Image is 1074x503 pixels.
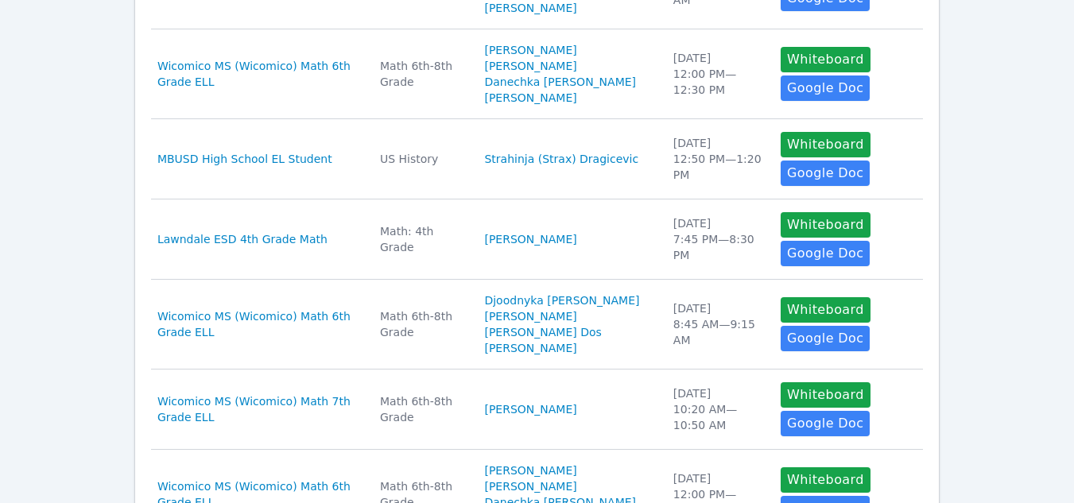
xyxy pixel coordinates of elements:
a: Google Doc [781,241,870,266]
a: [PERSON_NAME] [484,42,576,58]
div: [DATE] 7:45 PM — 8:30 PM [673,215,762,263]
a: Google Doc [781,75,870,101]
a: Wicomico MS (Wicomico) Math 6th Grade ELL [157,308,361,340]
tr: Wicomico MS (Wicomico) Math 6th Grade ELLMath 6th-8th GradeDjoodnyka [PERSON_NAME][PERSON_NAME][P... [151,280,923,370]
a: [PERSON_NAME] [484,478,576,494]
a: Djoodnyka [PERSON_NAME] [484,292,639,308]
button: Whiteboard [781,47,870,72]
tr: Wicomico MS (Wicomico) Math 7th Grade ELLMath 6th-8th Grade[PERSON_NAME][DATE]10:20 AM—10:50 AMWh... [151,370,923,450]
a: Strahinja (Strax) Dragicevic [484,151,638,167]
a: [PERSON_NAME] [484,462,576,478]
div: [DATE] 12:00 PM — 12:30 PM [673,50,762,98]
div: US History [380,151,465,167]
tr: Wicomico MS (Wicomico) Math 6th Grade ELLMath 6th-8th Grade[PERSON_NAME][PERSON_NAME]Danechka [PE... [151,29,923,119]
a: Google Doc [781,326,870,351]
a: Wicomico MS (Wicomico) Math 6th Grade ELL [157,58,361,90]
a: Google Doc [781,161,870,186]
button: Whiteboard [781,297,870,323]
a: Google Doc [781,411,870,436]
div: Math: 4th Grade [380,223,465,255]
a: [PERSON_NAME] Dos [PERSON_NAME] [484,324,653,356]
div: Math 6th-8th Grade [380,308,465,340]
div: [DATE] 8:45 AM — 9:15 AM [673,300,762,348]
a: [PERSON_NAME] [484,401,576,417]
a: Lawndale ESD 4th Grade Math [157,231,328,247]
div: [DATE] 12:50 PM — 1:20 PM [673,135,762,183]
div: Math 6th-8th Grade [380,393,465,425]
button: Whiteboard [781,212,870,238]
a: [PERSON_NAME] [484,58,576,74]
div: Math 6th-8th Grade [380,58,465,90]
a: Wicomico MS (Wicomico) Math 7th Grade ELL [157,393,361,425]
button: Whiteboard [781,467,870,493]
tr: MBUSD High School EL StudentUS HistoryStrahinja (Strax) Dragicevic[DATE]12:50 PM—1:20 PMWhiteboar... [151,119,923,199]
a: Danechka [PERSON_NAME] [484,74,636,90]
a: [PERSON_NAME] [484,231,576,247]
div: [DATE] 10:20 AM — 10:50 AM [673,385,762,433]
button: Whiteboard [781,382,870,408]
tr: Lawndale ESD 4th Grade MathMath: 4th Grade[PERSON_NAME][DATE]7:45 PM—8:30 PMWhiteboardGoogle Doc [151,199,923,280]
a: [PERSON_NAME] [484,308,576,324]
button: Whiteboard [781,132,870,157]
a: MBUSD High School EL Student [157,151,332,167]
a: [PERSON_NAME] [484,90,576,106]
